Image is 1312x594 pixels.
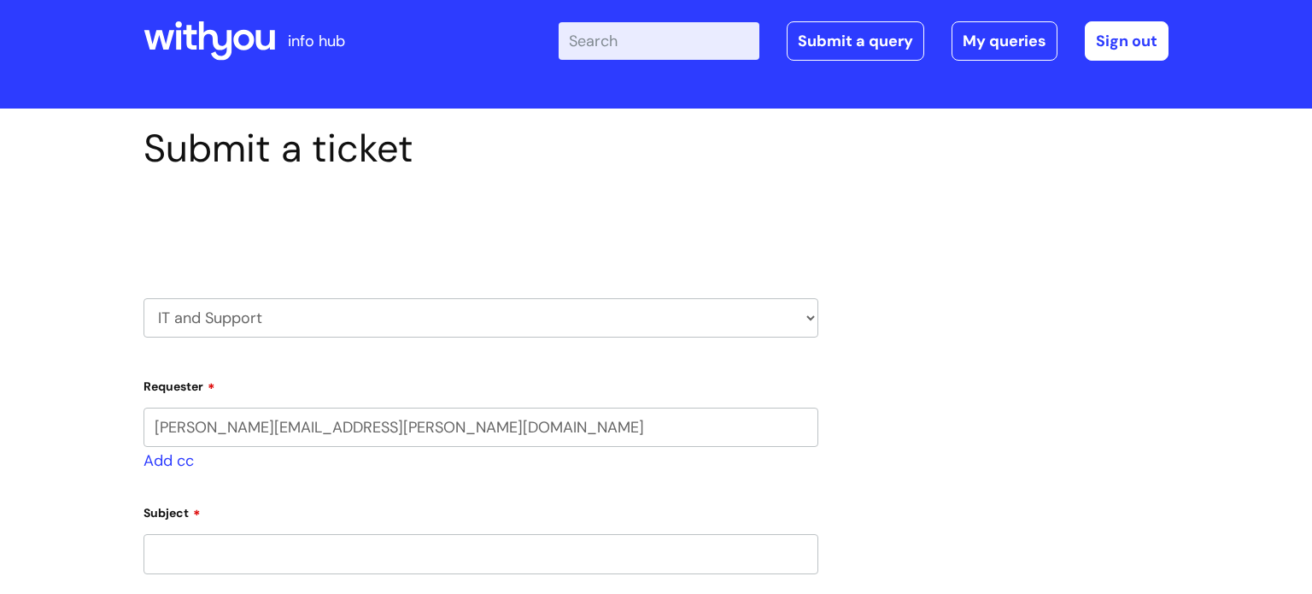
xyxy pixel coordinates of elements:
[143,500,818,520] label: Subject
[143,447,194,471] a: Add cc
[143,211,818,243] h2: Select issue type
[143,373,818,394] label: Requester
[559,21,1168,61] div: | -
[787,21,924,61] a: Submit a query
[288,27,345,55] p: info hub
[952,21,1057,61] a: My queries
[143,408,818,447] input: Email
[143,126,818,172] h1: Submit a ticket
[559,22,759,60] input: Search
[1085,21,1168,61] a: Sign out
